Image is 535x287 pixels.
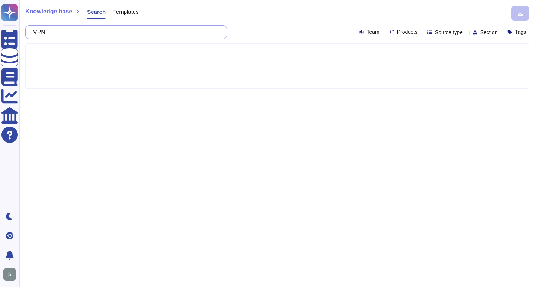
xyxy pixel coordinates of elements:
span: Search [87,9,106,14]
span: Tags [515,29,526,35]
img: user [3,268,16,281]
button: user [1,266,22,283]
span: Templates [113,9,138,14]
input: Search a question or template... [29,26,219,39]
span: Products [397,29,417,35]
span: Section [480,30,498,35]
span: Team [367,29,379,35]
span: Knowledge base [25,9,72,14]
span: Source type [435,30,463,35]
